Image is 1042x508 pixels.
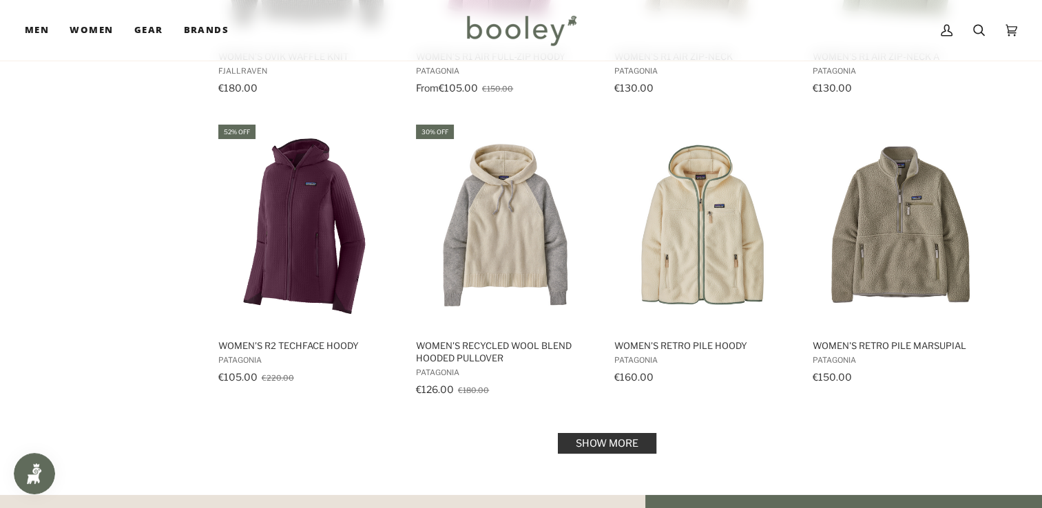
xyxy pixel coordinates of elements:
span: Women's Retro Pile Marsupial [812,339,990,352]
a: Show more [558,433,656,454]
span: Patagonia [416,368,594,377]
img: Patagonia Women's Retro Pile Hoody Natural / Ellwood Green - Booley Galway [612,134,795,317]
span: Patagonia [416,66,594,76]
span: Women [70,23,113,37]
span: Fjallraven [218,66,397,76]
a: Women's Recycled Wool Blend Hooded Pullover [414,123,596,400]
img: Patagonia Women's Recycled Wool Blend Hooded Pullover Dyno White - Booley Galway [414,134,596,317]
span: €150.00 [812,371,851,383]
span: €105.00 [439,82,478,94]
div: 30% off [416,125,454,139]
span: From [416,82,439,94]
span: €180.00 [218,82,258,94]
div: Pagination [218,437,996,449]
img: Patagonia Women's Retro Pile Marsupial River Rock Green - Booley Galway [810,134,992,317]
span: Men [25,23,49,37]
iframe: Button to open loyalty program pop-up [14,453,55,494]
span: €220.00 [262,373,294,383]
span: €180.00 [458,385,489,395]
a: Women's Retro Pile Marsupial [810,123,992,400]
span: Women's Recycled Wool Blend Hooded Pullover [416,339,594,364]
span: Women's Retro Pile Hoody [614,339,793,352]
div: 52% off [218,125,256,139]
span: Patagonia [218,355,397,365]
span: €130.00 [812,82,851,94]
span: Patagonia [614,355,793,365]
span: €105.00 [218,371,258,383]
img: Patagonia Women's R2 TechFace Hoody Night Plum - Booley Galway [216,134,399,317]
span: Patagonia [812,66,990,76]
span: €126.00 [416,383,454,395]
span: €160.00 [614,371,654,383]
a: Women's Retro Pile Hoody [612,123,795,400]
img: Booley [461,10,581,50]
span: €150.00 [482,84,513,94]
span: Women's R2 TechFace Hoody [218,339,397,352]
span: Patagonia [812,355,990,365]
span: Gear [134,23,163,37]
span: Brands [183,23,229,37]
span: €130.00 [614,82,654,94]
span: Patagonia [614,66,793,76]
a: Women's R2 TechFace Hoody [216,123,399,400]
